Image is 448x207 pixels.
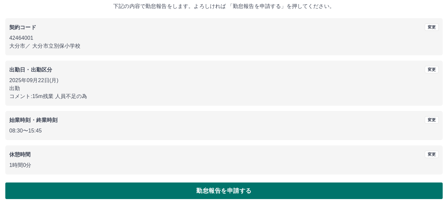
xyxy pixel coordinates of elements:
button: 勤怠報告を申請する [5,182,443,199]
p: 42464001 [9,34,439,42]
b: 休憩時間 [9,152,31,157]
p: 大分市 ／ 大分市立別保小学校 [9,42,439,50]
b: 始業時刻・終業時刻 [9,117,57,123]
button: 変更 [425,66,439,73]
p: 2025年09月22日(月) [9,77,439,84]
button: 変更 [425,24,439,31]
button: 変更 [425,116,439,124]
p: 出勤 [9,84,439,92]
p: 下記の内容で勤怠報告をします。よろしければ 「勤怠報告を申請する」を押してください。 [5,2,443,10]
p: 1時間0分 [9,161,439,169]
b: 出勤日・出勤区分 [9,67,52,73]
p: コメント: 15m残業 人員不足の為 [9,92,439,100]
button: 変更 [425,151,439,158]
p: 08:30 〜 15:45 [9,127,439,135]
b: 契約コード [9,25,36,30]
